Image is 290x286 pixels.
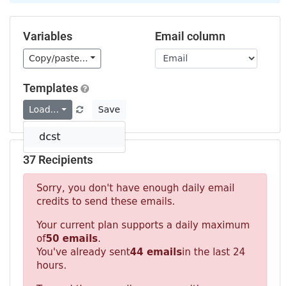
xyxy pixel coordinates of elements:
p: Sorry, you don't have enough daily email credits to send these emails. [36,182,254,209]
a: Copy/paste... [23,49,101,68]
a: Load... [23,100,72,120]
strong: 44 emails [130,246,182,258]
h5: 37 Recipients [23,153,267,167]
a: Templates [23,81,78,95]
iframe: Chat Widget [226,225,290,286]
h5: Email column [155,29,268,44]
strong: 50 emails [45,233,97,244]
button: Save [92,100,125,120]
h5: Variables [23,29,136,44]
p: Your current plan supports a daily maximum of . You've already sent in the last 24 hours. [36,219,254,273]
a: dcst [24,127,125,147]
